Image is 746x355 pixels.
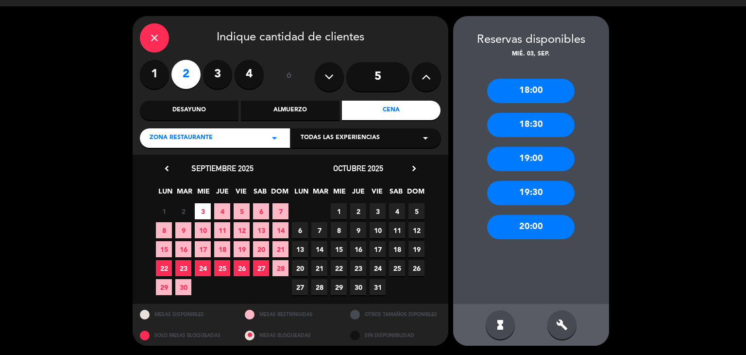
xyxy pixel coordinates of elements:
span: 30 [350,279,366,295]
span: 9 [350,222,366,238]
span: 27 [292,279,308,295]
span: 18 [389,241,405,257]
div: 20:00 [487,215,575,239]
span: 1 [331,203,347,219]
span: 20 [292,260,308,276]
span: 13 [292,241,308,257]
div: Desayuno [140,101,238,120]
i: chevron_right [409,163,419,174]
span: 17 [370,241,386,257]
span: 9 [175,222,191,238]
span: 7 [272,203,288,219]
span: DOM [407,186,423,202]
span: 12 [408,222,424,238]
span: 18 [214,241,230,257]
span: JUE [350,186,366,202]
span: DOM [271,186,287,202]
span: 22 [156,260,172,276]
span: SAB [388,186,404,202]
div: 19:30 [487,181,575,205]
label: 3 [203,60,232,89]
span: 3 [195,203,211,219]
span: 13 [253,222,269,238]
span: 2 [175,203,191,219]
span: MIE [331,186,347,202]
span: octubre 2025 [333,163,383,173]
span: 14 [311,241,327,257]
span: 28 [311,279,327,295]
span: 19 [408,241,424,257]
span: septiembre 2025 [191,163,254,173]
div: Indique cantidad de clientes [140,23,441,53]
div: ó [273,60,305,94]
label: 2 [171,60,201,89]
i: close [149,32,160,44]
span: 20 [253,241,269,257]
span: Zona Restaurante [150,133,213,143]
label: 4 [235,60,264,89]
div: 19:00 [487,147,575,171]
span: 5 [234,203,250,219]
i: chevron_left [162,163,172,174]
span: 29 [331,279,347,295]
label: 1 [140,60,169,89]
span: 24 [195,260,211,276]
i: arrow_drop_down [269,132,280,144]
span: 23 [350,260,366,276]
i: arrow_drop_down [420,132,431,144]
span: 29 [156,279,172,295]
span: 7 [311,222,327,238]
span: 6 [253,203,269,219]
span: 17 [195,241,211,257]
span: 27 [253,260,269,276]
span: 4 [214,203,230,219]
span: 16 [350,241,366,257]
span: 30 [175,279,191,295]
span: 22 [331,260,347,276]
div: OTROS TAMAÑOS DIPONIBLES [343,304,448,325]
span: 15 [156,241,172,257]
div: SIN DISPONIBILIDAD [343,325,448,346]
span: VIE [369,186,385,202]
span: VIE [233,186,249,202]
span: MAR [176,186,192,202]
span: 26 [408,260,424,276]
span: 3 [370,203,386,219]
i: hourglass_full [494,319,506,331]
span: 21 [311,260,327,276]
span: 19 [234,241,250,257]
span: 28 [272,260,288,276]
span: 5 [408,203,424,219]
span: 1 [156,203,172,219]
span: 25 [214,260,230,276]
span: 14 [272,222,288,238]
span: 31 [370,279,386,295]
span: SAB [252,186,268,202]
span: 6 [292,222,308,238]
span: 26 [234,260,250,276]
div: 18:30 [487,113,575,137]
span: 10 [195,222,211,238]
span: MIE [195,186,211,202]
span: 4 [389,203,405,219]
span: Todas las experiencias [301,133,380,143]
span: 25 [389,260,405,276]
span: 12 [234,222,250,238]
span: 23 [175,260,191,276]
div: Cena [342,101,441,120]
div: 18:00 [487,79,575,103]
div: Almuerzo [241,101,339,120]
span: 24 [370,260,386,276]
span: LUN [293,186,309,202]
span: 2 [350,203,366,219]
span: 15 [331,241,347,257]
div: SOLO MESAS BLOQUEADAS [133,325,238,346]
span: 8 [331,222,347,238]
div: MESAS BLOQUEADAS [237,325,343,346]
span: 10 [370,222,386,238]
div: Reservas disponibles [453,31,609,50]
span: 8 [156,222,172,238]
span: 11 [214,222,230,238]
span: JUE [214,186,230,202]
i: build [556,319,568,331]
